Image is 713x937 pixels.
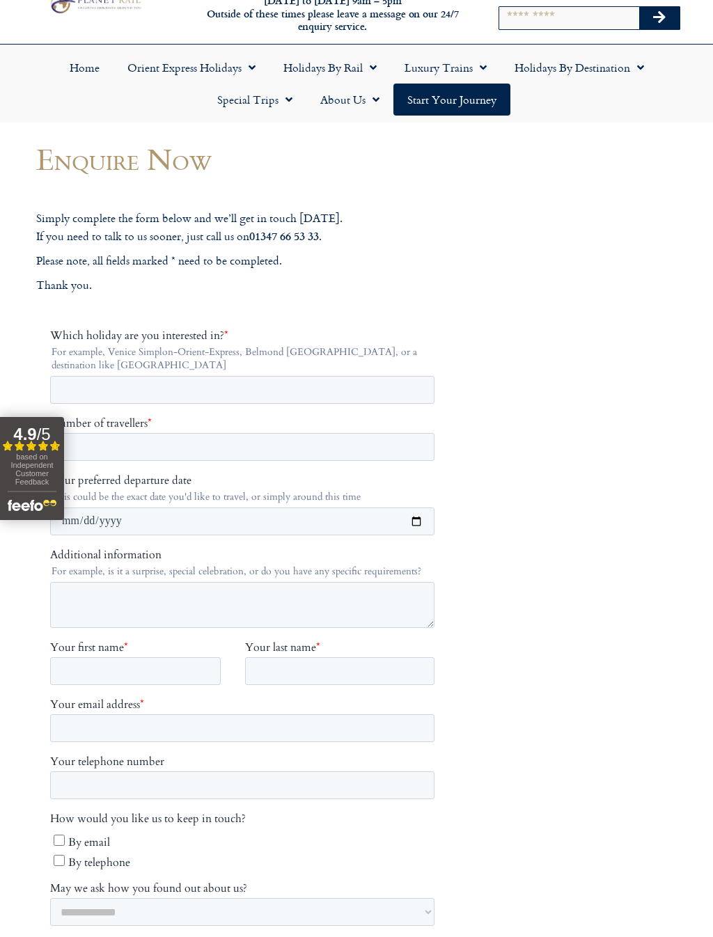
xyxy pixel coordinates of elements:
p: Please note, all fields marked * need to be completed. [36,252,454,270]
p: Thank you. [36,276,454,294]
a: Holidays by Destination [501,52,658,84]
a: Holidays by Rail [269,52,391,84]
h1: Enquire Now [36,143,454,175]
a: About Us [306,84,393,116]
a: Start your Journey [393,84,510,116]
a: Luxury Trains [391,52,501,84]
p: Simply complete the form below and we’ll get in touch [DATE]. If you need to talk to us sooner, j... [36,210,454,246]
strong: 01347 66 53 33 [249,228,319,244]
a: Special Trips [203,84,306,116]
a: Home [56,52,113,84]
button: Search [639,7,680,29]
a: Orient Express Holidays [113,52,269,84]
nav: Menu [7,52,706,116]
